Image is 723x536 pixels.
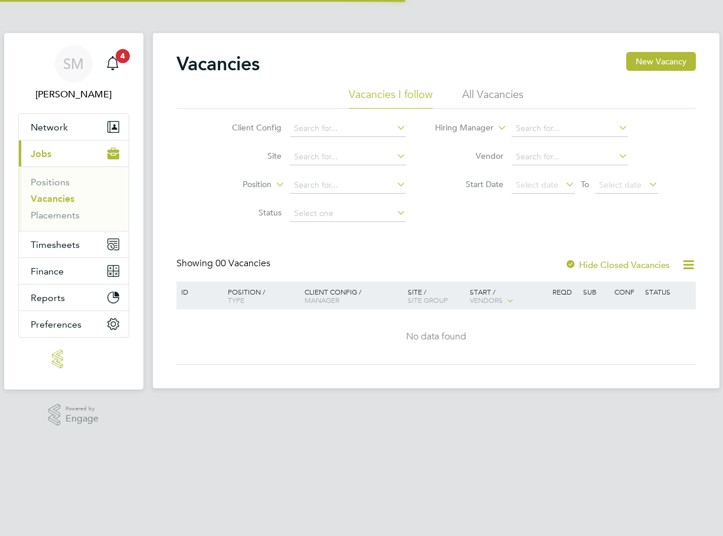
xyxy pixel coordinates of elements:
div: Showing [176,257,273,270]
label: Vendor [436,151,503,161]
span: Network [31,122,68,133]
div: Start / [467,282,549,311]
a: Placements [31,210,80,221]
span: 00 Vacancies [215,257,270,269]
span: Jobs [31,148,51,159]
span: Timesheets [31,239,80,250]
span: Reports [31,292,65,303]
input: Search for... [512,149,628,165]
span: Engage [66,414,99,424]
label: Hiring Manager [426,122,493,134]
label: Hide Closed Vacancies [565,259,670,270]
div: ID [178,282,220,302]
h2: Vacancies [176,52,260,76]
label: Site [214,151,282,161]
label: Status [214,207,282,218]
input: Search for... [290,120,406,137]
nav: Main navigation [4,33,143,390]
li: Vacancies I follow [349,87,433,109]
button: Reports [19,285,129,311]
span: SM [63,56,84,71]
button: Network [19,114,129,140]
span: 4 [116,49,130,63]
button: Jobs [19,140,129,166]
a: Powered byEngage [48,404,99,426]
span: Powered by [66,404,99,414]
label: Start Date [436,179,503,189]
div: Site / [405,282,467,310]
span: Vendors [470,295,503,305]
button: Finance [19,258,129,284]
a: 4 [101,45,125,83]
div: No data found [178,331,694,343]
div: Sub [580,282,611,302]
span: Select date [516,179,558,190]
span: Preferences [31,319,81,330]
label: Client Config [214,122,282,133]
a: Vacancies [31,193,74,204]
input: Search for... [290,149,406,165]
li: All Vacancies [462,87,524,109]
button: Preferences [19,311,129,337]
button: Timesheets [19,231,129,257]
div: Reqd [549,282,580,302]
a: Positions [31,177,70,188]
label: Position [204,179,271,191]
span: Manager [305,295,339,305]
button: New Vacancy [626,52,696,71]
div: Client Config / [302,282,405,310]
a: SM[PERSON_NAME] [18,45,129,102]
input: Search for... [290,177,406,194]
input: Search for... [512,120,628,137]
span: Finance [31,266,64,277]
a: Go to home page [18,349,129,368]
div: Status [642,282,693,302]
div: Jobs [19,166,129,231]
img: invictus-group-logo-retina.png [52,349,94,368]
span: Seniz Muslu [18,87,129,102]
span: Select date [599,179,642,190]
span: Site Group [408,295,448,305]
div: Conf [611,282,642,302]
div: Position / [219,282,302,310]
span: Type [228,295,244,305]
input: Select one [290,205,406,222]
span: To [577,177,593,192]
